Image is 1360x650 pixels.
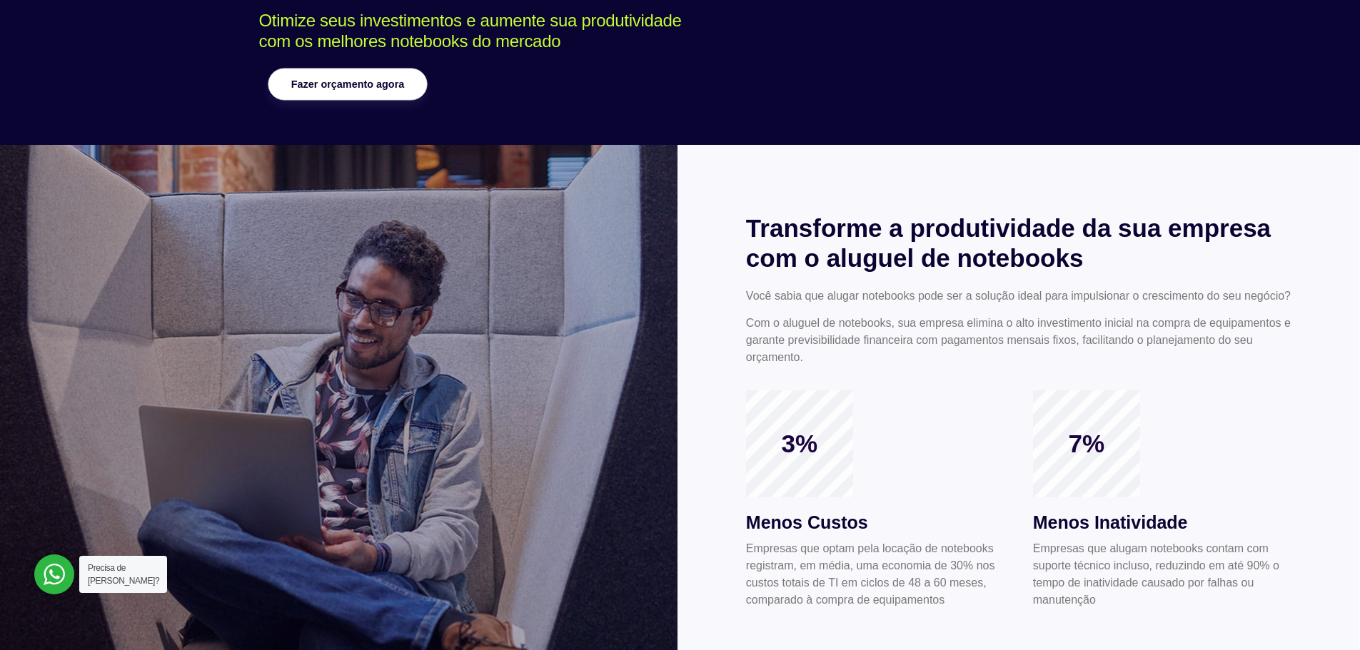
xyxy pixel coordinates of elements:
p: Empresas que optam pela locação de notebooks registram, em média, uma economia de 30% nos custos ... [746,540,1004,609]
p: Você sabia que alugar notebooks pode ser a solução ideal para impulsionar o crescimento do seu ne... [746,288,1291,305]
h3: Menos Inatividade [1033,509,1291,537]
h2: Transforme a produtividade da sua empresa com o aluguel de notebooks [746,213,1291,273]
p: Otimize seus investimentos e aumente sua produtividade com os melhores notebooks do mercado [259,11,1081,52]
a: Fazer orçamento agora [268,68,427,101]
iframe: Chat Widget [1289,582,1360,650]
p: Com o aluguel de notebooks, sua empresa elimina o alto investimento inicial na compra de equipame... [746,315,1291,366]
span: Fazer orçamento agora [291,79,403,89]
span: Precisa de [PERSON_NAME]? [88,563,159,586]
span: 7% [1033,429,1140,459]
p: Empresas que alugam notebooks contam com suporte técnico incluso, reduzindo em até 90% o tempo de... [1033,540,1291,609]
span: 3% [746,429,853,459]
h3: Menos Custos [746,509,1004,537]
